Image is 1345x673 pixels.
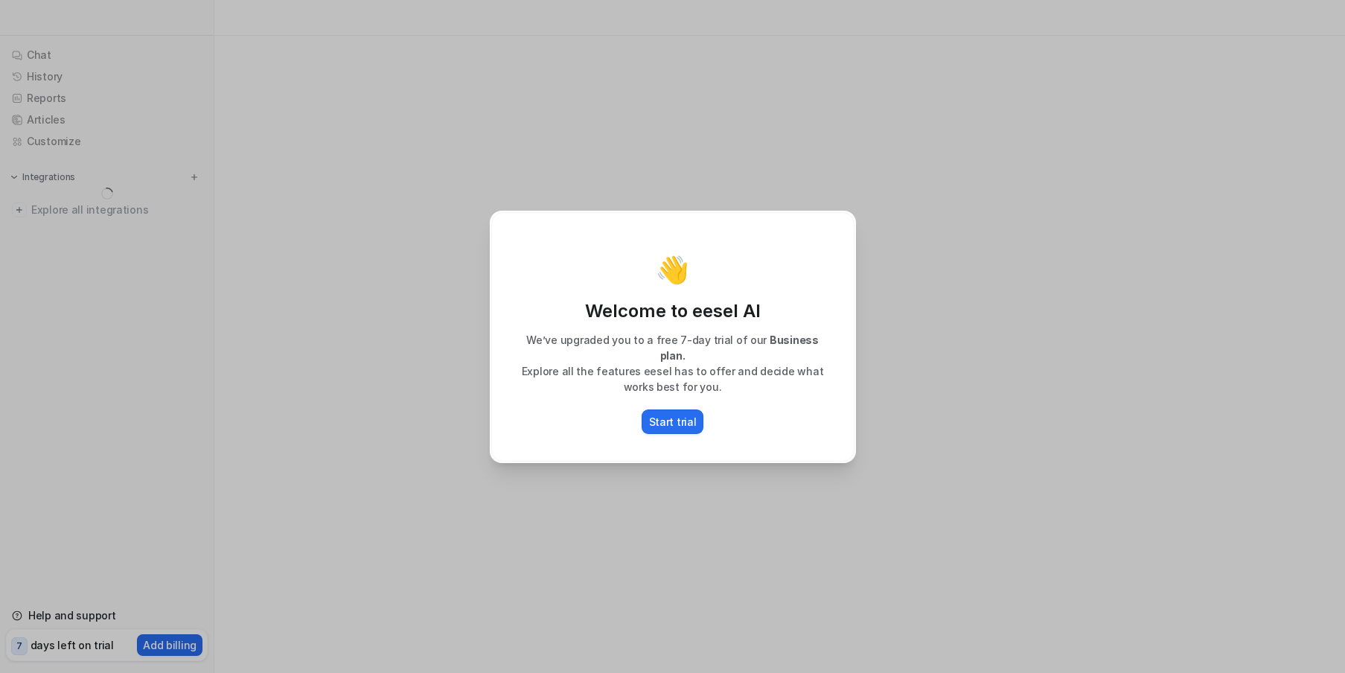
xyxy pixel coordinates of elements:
p: Welcome to eesel AI [507,299,839,323]
button: Start trial [642,409,704,434]
p: Start trial [649,414,697,430]
p: 👋 [656,255,689,284]
p: Explore all the features eesel has to offer and decide what works best for you. [507,363,839,395]
p: We’ve upgraded you to a free 7-day trial of our [507,332,839,363]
